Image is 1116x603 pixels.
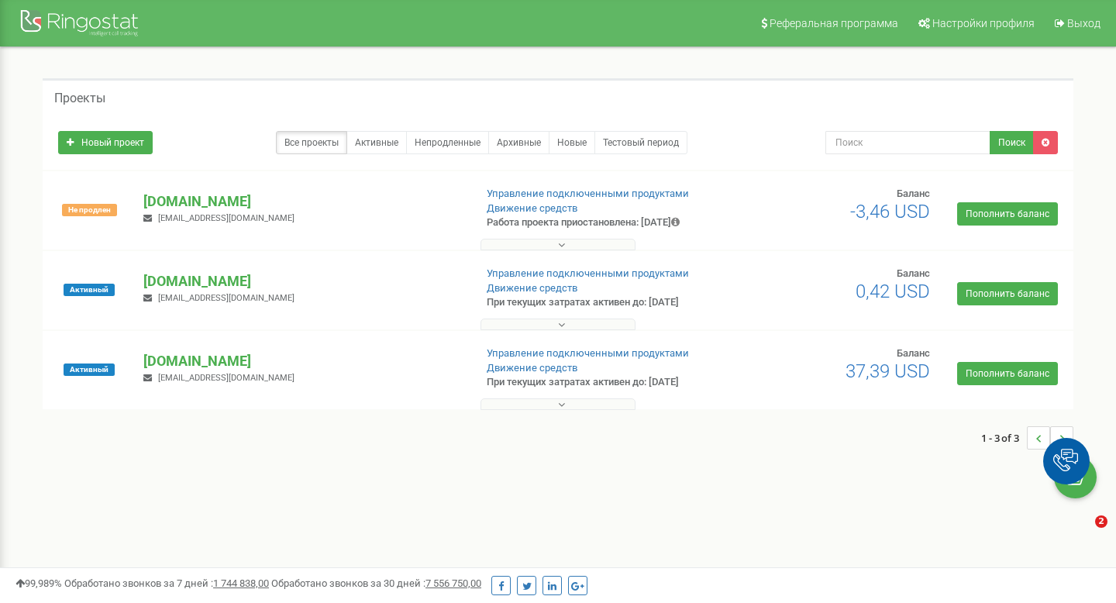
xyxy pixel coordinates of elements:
[158,373,294,383] span: [EMAIL_ADDRESS][DOMAIN_NAME]
[549,131,595,154] a: Новые
[856,281,930,302] span: 0,42 USD
[957,362,1058,385] a: Пополнить баланс
[981,426,1027,450] span: 1 - 3 of 3
[487,188,689,199] a: Управление подключенными продуктами
[406,131,489,154] a: Непродленные
[770,17,898,29] span: Реферальная программа
[158,293,294,303] span: [EMAIL_ADDRESS][DOMAIN_NAME]
[62,204,117,216] span: Не продлен
[158,213,294,223] span: [EMAIL_ADDRESS][DOMAIN_NAME]
[487,362,577,374] a: Движение средств
[271,577,481,589] span: Обработано звонков за 30 дней :
[487,202,577,214] a: Движение средств
[825,131,990,154] input: Поиск
[957,202,1058,226] a: Пополнить баланс
[143,271,461,291] p: [DOMAIN_NAME]
[932,17,1035,29] span: Настройки профиля
[957,282,1058,305] a: Пополнить баланс
[487,215,719,230] p: Работа проекта приостановлена: [DATE]
[981,411,1073,465] nav: ...
[487,347,689,359] a: Управление подключенными продуктами
[143,191,461,212] p: [DOMAIN_NAME]
[54,91,105,105] h5: Проекты
[487,295,719,310] p: При текущих затратах активен до: [DATE]
[143,351,461,371] p: [DOMAIN_NAME]
[487,282,577,294] a: Движение средств
[425,577,481,589] u: 7 556 750,00
[897,267,930,279] span: Баланс
[897,347,930,359] span: Баланс
[213,577,269,589] u: 1 744 838,00
[488,131,549,154] a: Архивные
[487,267,689,279] a: Управление подключенными продуктами
[1063,515,1100,553] iframe: Intercom live chat
[58,131,153,154] a: Новый проект
[487,375,719,390] p: При текущих затратах активен до: [DATE]
[64,284,115,296] span: Активный
[846,360,930,382] span: 37,39 USD
[346,131,407,154] a: Активные
[990,131,1034,154] button: Поиск
[64,577,269,589] span: Обработано звонков за 7 дней :
[1067,17,1100,29] span: Выход
[15,577,62,589] span: 99,989%
[64,364,115,376] span: Активный
[897,188,930,199] span: Баланс
[850,201,930,222] span: -3,46 USD
[276,131,347,154] a: Все проекты
[1095,515,1107,528] span: 2
[594,131,687,154] a: Тестовый период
